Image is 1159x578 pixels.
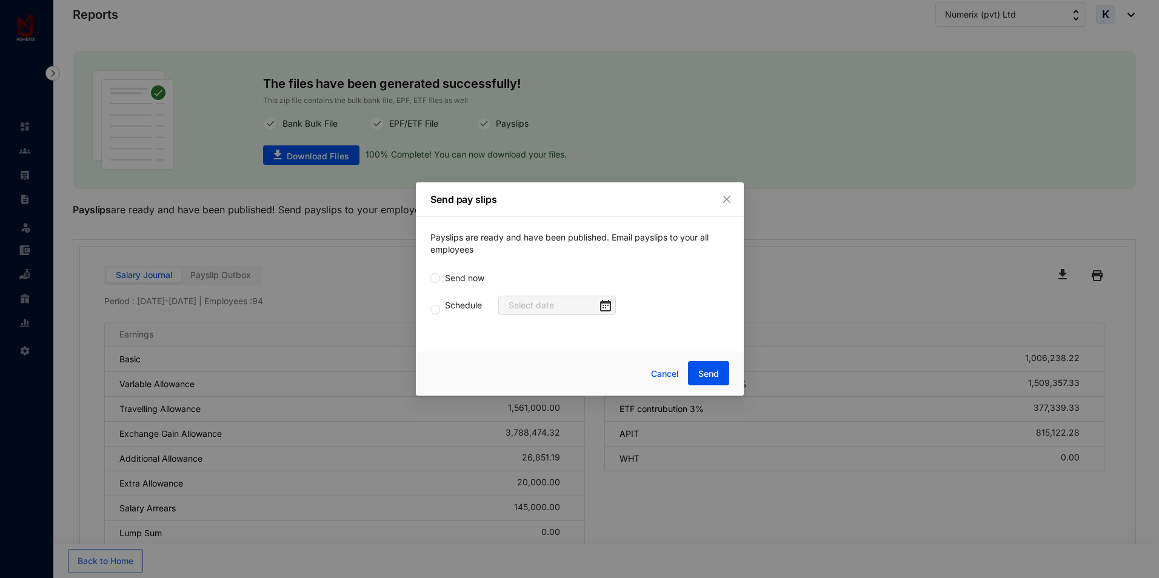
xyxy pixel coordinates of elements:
[509,299,598,312] input: Select date
[687,361,729,385] button: Send
[430,231,729,256] p: Payslips are ready and have been published. Email payslips to your all employees
[430,192,729,207] p: Send pay slips
[641,362,687,386] button: Cancel
[440,299,487,312] span: Schedule
[440,271,489,285] span: Send now
[720,193,733,206] button: Close
[722,194,732,204] span: close
[698,368,718,380] span: Send
[650,367,678,380] span: Cancel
